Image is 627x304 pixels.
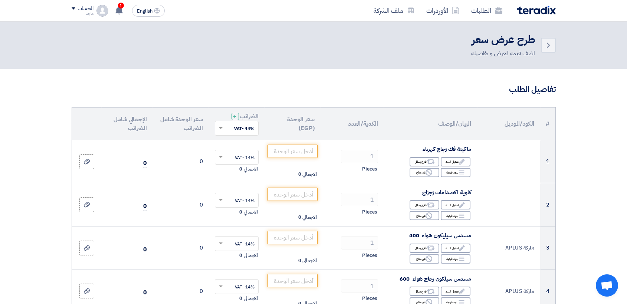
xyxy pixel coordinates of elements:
[215,193,259,208] ng-select: VAT
[153,108,209,140] th: سعر الوحدة شامل الضرائب
[362,295,377,302] span: Pieces
[298,214,301,221] span: 0
[102,108,153,140] th: الإجمالي شامل الضرائب
[362,165,377,173] span: Pieces
[540,226,555,270] td: 3
[517,6,556,14] img: Teradix logo
[409,231,471,239] span: مسدس سيليكون هواء 400
[441,200,470,209] div: تعديل البند
[298,257,301,264] span: 0
[215,150,259,165] ng-select: VAT
[441,157,470,166] div: تعديل البند
[410,287,439,296] div: اقترح بدائل
[233,112,237,121] span: +
[209,108,265,140] th: الضرائب
[267,145,318,158] input: أدخل سعر الوحدة
[540,183,555,227] td: 2
[465,2,508,19] a: الطلبات
[143,159,147,168] span: 0
[137,9,152,14] span: English
[267,188,318,201] input: أدخل سعر الوحدة
[441,254,470,264] div: بنود فرعية
[540,140,555,183] td: 1
[596,274,618,297] a: Open chat
[132,5,165,17] button: English
[362,252,377,259] span: Pieces
[410,157,439,166] div: اقترح بدائل
[265,108,321,140] th: سعر الوحدة (EGP)
[341,236,378,250] input: RFQ_STEP1.ITEMS.2.AMOUNT_TITLE
[410,211,439,220] div: غير متاح
[471,49,535,58] div: اضف قيمه العرض و تفاصيله
[153,183,209,227] td: 0
[118,3,124,9] span: 1
[215,279,259,294] ng-select: VAT
[143,245,147,254] span: 0
[341,150,378,163] input: RFQ_STEP1.ITEMS.2.AMOUNT_TITLE
[410,168,439,177] div: غير متاح
[477,108,541,140] th: الكود/الموديل
[244,295,258,302] span: الاجمالي
[441,287,470,296] div: تعديل البند
[410,254,439,264] div: غير متاح
[215,236,259,251] ng-select: VAT
[239,295,242,302] span: 0
[410,200,439,209] div: اقترح بدائل
[302,214,316,221] span: الاجمالي
[471,33,535,47] h2: طرح عرض سعر
[441,168,470,177] div: بنود فرعية
[153,140,209,183] td: 0
[423,145,471,153] span: ماكينة فك زجاج كهرباء
[341,279,378,293] input: RFQ_STEP1.ITEMS.2.AMOUNT_TITLE
[422,188,471,196] span: كاوية اكصدامات زجزاج
[72,84,556,95] h3: تفاصيل الطلب
[267,274,318,287] input: أدخل سعر الوحدة
[441,244,470,253] div: تعديل البند
[239,252,242,259] span: 0
[96,5,108,17] img: profile_test.png
[78,6,93,12] div: الحساب
[368,2,420,19] a: ملف الشركة
[244,165,258,173] span: الاجمالي
[72,11,93,16] div: ماجد
[384,108,477,140] th: البيان/الوصف
[244,208,258,216] span: الاجمالي
[321,108,384,140] th: الكمية/العدد
[143,202,147,211] span: 0
[153,226,209,270] td: 0
[400,275,471,283] span: مسدس سيلكون زجاج هواء 600
[239,165,242,173] span: 0
[410,244,439,253] div: اقترح بدائل
[362,208,377,216] span: Pieces
[143,288,147,297] span: 0
[477,226,541,270] td: ماركة APLUS
[302,257,316,264] span: الاجمالي
[341,193,378,206] input: RFQ_STEP1.ITEMS.2.AMOUNT_TITLE
[441,211,470,220] div: بنود فرعية
[302,171,316,178] span: الاجمالي
[267,231,318,244] input: أدخل سعر الوحدة
[298,171,301,178] span: 0
[239,208,242,216] span: 0
[420,2,465,19] a: الأوردرات
[244,252,258,259] span: الاجمالي
[540,108,555,140] th: #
